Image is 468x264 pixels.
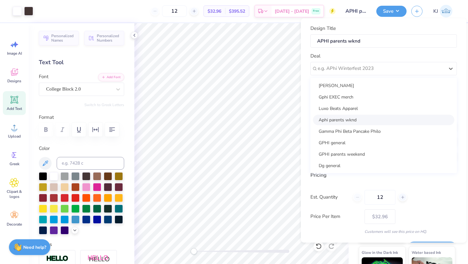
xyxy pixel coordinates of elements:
button: Save [376,6,407,17]
div: Customers will see this price on HQ. [310,228,457,234]
label: Price Per Item [310,213,360,220]
input: Untitled Design [340,5,372,17]
div: GPHI parents weekend [313,149,454,159]
div: [PERSON_NAME] [313,80,454,91]
div: Aphi parents wknd [313,114,454,125]
span: Add Text [7,106,22,111]
span: Upload [8,134,21,139]
span: Image AI [7,51,22,56]
span: Designs [7,78,21,84]
span: Free [313,9,319,13]
span: Glow in the Dark Ink [362,249,398,256]
div: Text Tool [39,58,124,67]
a: KJ [430,5,455,17]
label: Deal [310,52,320,60]
div: GPHI general [313,137,454,148]
span: Decorate [7,222,22,227]
button: Personalized Numbers [84,31,124,45]
label: Format [39,114,124,121]
input: – – [162,5,187,17]
span: $395.52 [229,8,245,15]
div: Gphi EXEC merch [313,91,454,102]
div: Pricing [310,171,457,179]
img: Stroke [46,255,68,262]
img: Shadow [88,255,110,263]
img: Kyra Jun [440,5,452,17]
span: Personalized Names [51,34,75,43]
label: Color [39,145,124,152]
strong: Need help? [23,244,46,250]
span: $32.96 [208,8,221,15]
div: Gamma Phi Beta Pancake Philo [313,126,454,136]
button: Personalized Names [39,31,79,45]
span: KJ [433,8,438,15]
input: – – [365,190,395,204]
input: e.g. 7428 c [57,157,124,170]
div: Accessibility label [191,248,197,254]
button: Switch to Greek Letters [84,102,124,107]
button: Add Font [98,73,124,81]
span: Personalized Numbers [97,34,120,43]
div: Luxo Beats Apparel [313,103,454,113]
span: Water based Ink [412,249,441,256]
span: Clipart & logos [4,189,25,199]
label: Design Title [310,25,336,32]
span: Greek [10,161,19,166]
label: Font [39,73,48,80]
span: [DATE] - [DATE] [275,8,309,15]
div: Dg general [313,160,454,171]
label: Est. Quantity [310,193,348,201]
